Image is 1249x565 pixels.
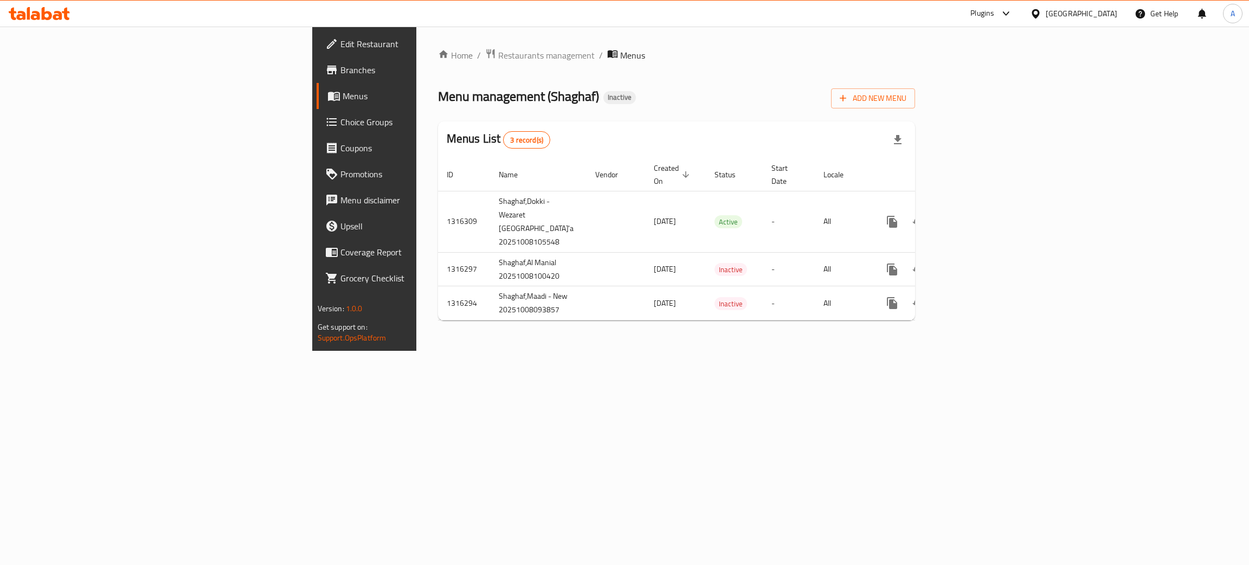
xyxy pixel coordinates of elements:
[654,296,676,310] span: [DATE]
[438,84,599,108] span: Menu management ( Shaghaf )
[763,286,815,320] td: -
[603,91,636,104] div: Inactive
[714,216,742,228] span: Active
[905,256,931,282] button: Change Status
[879,290,905,316] button: more
[340,168,512,181] span: Promotions
[815,286,871,320] td: All
[317,213,521,239] a: Upsell
[840,92,906,105] span: Add New Menu
[498,49,595,62] span: Restaurants management
[490,252,587,286] td: Shaghaf,Al Manial 20251008100420
[503,131,550,149] div: Total records count
[317,161,521,187] a: Promotions
[823,168,858,181] span: Locale
[620,49,645,62] span: Menus
[317,239,521,265] a: Coverage Report
[340,246,512,259] span: Coverage Report
[885,127,911,153] div: Export file
[771,162,802,188] span: Start Date
[603,93,636,102] span: Inactive
[879,256,905,282] button: more
[1231,8,1235,20] span: A
[654,162,693,188] span: Created On
[340,63,512,76] span: Branches
[763,252,815,286] td: -
[1046,8,1117,20] div: [GEOGRAPHIC_DATA]
[595,168,632,181] span: Vendor
[340,194,512,207] span: Menu disclaimer
[763,191,815,252] td: -
[654,214,676,228] span: [DATE]
[831,88,915,108] button: Add New Menu
[340,142,512,155] span: Coupons
[317,31,521,57] a: Edit Restaurant
[970,7,994,20] div: Plugins
[343,89,512,102] span: Menus
[438,158,992,321] table: enhanced table
[879,209,905,235] button: more
[714,264,747,276] span: Inactive
[318,320,368,334] span: Get support on:
[346,301,363,316] span: 1.0.0
[654,262,676,276] span: [DATE]
[340,115,512,129] span: Choice Groups
[905,290,931,316] button: Change Status
[485,48,595,62] a: Restaurants management
[714,168,750,181] span: Status
[714,298,747,310] span: Inactive
[447,168,467,181] span: ID
[340,272,512,285] span: Grocery Checklist
[871,158,992,191] th: Actions
[317,265,521,291] a: Grocery Checklist
[504,135,550,145] span: 3 record(s)
[340,37,512,50] span: Edit Restaurant
[815,252,871,286] td: All
[490,191,587,252] td: Shaghaf,Dokki - Wezaret [GEOGRAPHIC_DATA]'a 20251008105548
[318,331,387,345] a: Support.OpsPlatform
[490,286,587,320] td: Shaghaf,Maadi - New 20251008093857
[815,191,871,252] td: All
[317,83,521,109] a: Menus
[317,109,521,135] a: Choice Groups
[714,297,747,310] div: Inactive
[340,220,512,233] span: Upsell
[905,209,931,235] button: Change Status
[599,49,603,62] li: /
[317,57,521,83] a: Branches
[714,263,747,276] div: Inactive
[714,215,742,228] div: Active
[317,187,521,213] a: Menu disclaimer
[318,301,344,316] span: Version:
[447,131,550,149] h2: Menus List
[499,168,532,181] span: Name
[317,135,521,161] a: Coupons
[438,48,916,62] nav: breadcrumb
